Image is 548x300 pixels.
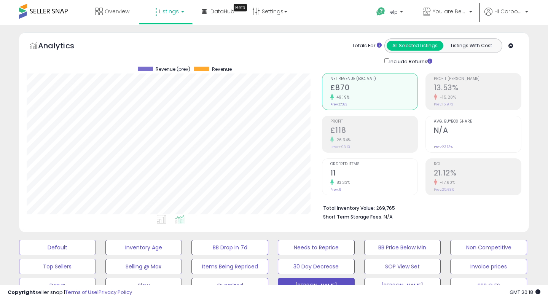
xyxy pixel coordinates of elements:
[212,67,232,72] span: Revenue
[450,259,527,274] button: Invoice prices
[330,102,347,107] small: Prev: £583
[434,126,521,136] h2: N/A
[510,289,540,296] span: 2025-10-14 20:18 GMT
[323,203,516,212] li: £69,765
[330,120,417,124] span: Profit
[334,137,351,143] small: 26.34%
[65,289,97,296] a: Terms of Use
[364,259,441,274] button: SOP View Set
[364,240,441,255] button: BB Price Below Min
[434,162,521,166] span: ROI
[379,57,441,65] div: Include Returns
[376,7,386,16] i: Get Help
[450,240,527,255] button: Non Competitive
[159,8,179,15] span: Listings
[105,8,129,15] span: Overview
[433,8,467,15] span: You are Beautiful ([GEOGRAPHIC_DATA])
[364,278,441,293] button: [PERSON_NAME]
[191,259,268,274] button: Items Being Repriced
[278,278,355,293] button: [PERSON_NAME]
[384,213,393,220] span: N/A
[334,180,350,185] small: 83.33%
[191,278,268,293] button: Oversized
[330,126,417,136] h2: £118
[99,289,132,296] a: Privacy Policy
[494,8,523,15] span: Hi Corporate
[434,169,521,179] h2: 21.12%
[370,1,411,25] a: Help
[105,278,182,293] button: Slow
[19,240,96,255] button: Default
[330,187,341,192] small: Prev: 6
[352,42,382,49] div: Totals For
[278,240,355,255] button: Needs to Reprice
[434,83,521,94] h2: 13.53%
[38,40,89,53] h5: Analytics
[323,205,375,211] b: Total Inventory Value:
[443,41,500,51] button: Listings With Cost
[434,102,453,107] small: Prev: 15.97%
[330,77,417,81] span: Net Revenue (Exc. VAT)
[323,214,382,220] b: Short Term Storage Fees:
[434,120,521,124] span: Avg. Buybox Share
[8,289,132,296] div: seller snap | |
[330,162,417,166] span: Ordered Items
[334,94,350,100] small: 49.19%
[330,83,417,94] h2: £870
[105,240,182,255] button: Inventory Age
[437,180,456,185] small: -17.60%
[105,259,182,274] button: Selling @ Max
[156,67,190,72] span: Revenue (prev)
[434,77,521,81] span: Profit [PERSON_NAME]
[437,94,456,100] small: -15.28%
[234,4,247,11] div: Tooltip anchor
[330,145,350,149] small: Prev: £93.13
[210,8,234,15] span: DataHub
[19,259,96,274] button: Top Sellers
[434,145,453,149] small: Prev: 23.13%
[8,289,35,296] strong: Copyright
[450,278,527,293] button: SPP Q ES
[484,8,528,25] a: Hi Corporate
[191,240,268,255] button: BB Drop in 7d
[19,278,96,293] button: Darya
[387,9,398,15] span: Help
[387,41,443,51] button: All Selected Listings
[330,169,417,179] h2: 11
[434,187,454,192] small: Prev: 25.63%
[278,259,355,274] button: 30 Day Decrease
